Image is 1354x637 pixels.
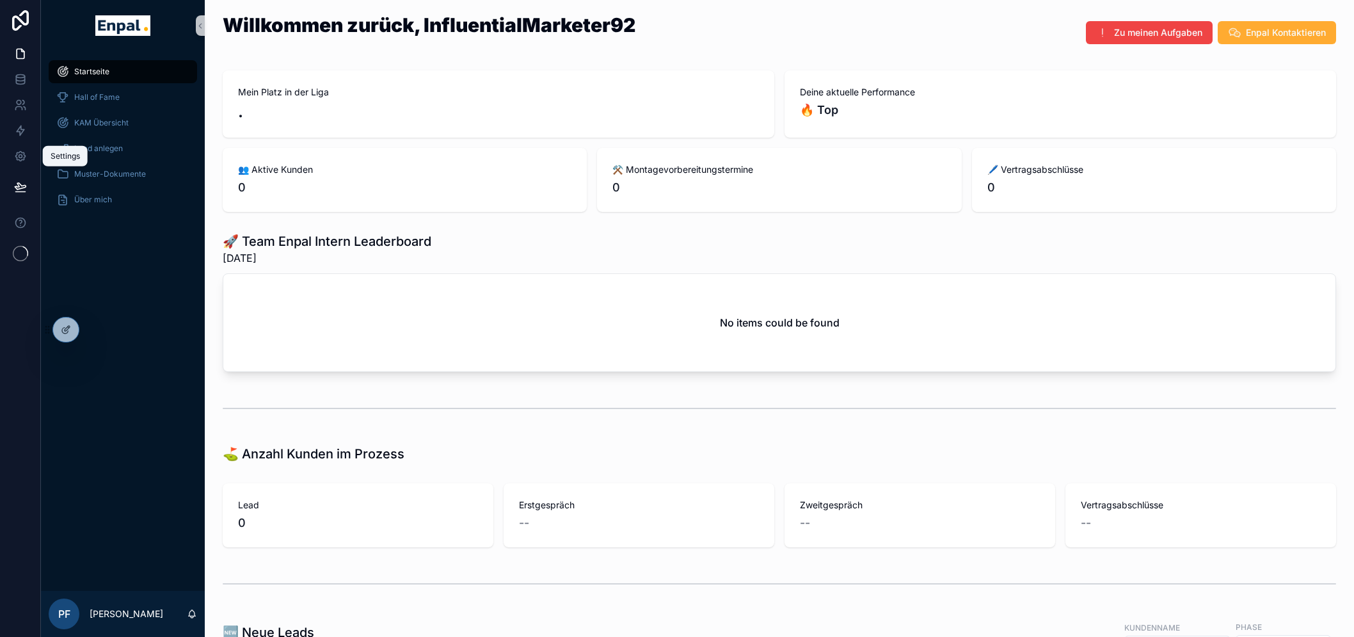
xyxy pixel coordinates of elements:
a: Muster-Dokumente [49,163,197,186]
span: 0 [238,179,571,197]
span: Erstgespräch [519,499,759,512]
span: Zweitgespräch [800,499,1040,512]
div: Settings [51,151,80,161]
span: Enpal Kontaktieren [1246,26,1326,39]
h2: . [238,101,759,122]
a: Lead anlegen [49,137,197,160]
span: ⚒️ Montagevorbereitungstermine [612,163,946,176]
h1: ⛳ Anzahl Kunden im Prozess [223,445,404,463]
span: 👥 Aktive Kunden [238,163,571,176]
span: 0 [238,514,478,532]
span: 0 [987,179,1321,197]
div: scrollable content [41,51,205,228]
span: -- [519,514,529,532]
label: Kundenname [1124,622,1180,633]
a: Hall of Fame [49,86,197,109]
span: KAM Übersicht [74,118,129,128]
span: Über mich [74,195,112,205]
button: Enpal Kontaktieren [1218,21,1336,44]
h2: No items could be found [720,315,840,330]
span: [DATE] [223,250,431,266]
span: PF [58,606,70,622]
span: 🖊️ Vertragsabschlüsse [987,163,1321,176]
p: [PERSON_NAME] [90,608,163,620]
img: App logo [95,15,150,36]
span: Lead anlegen [74,143,123,154]
span: Vertragsabschlüsse [1081,499,1321,512]
span: -- [800,514,810,532]
span: 0 [612,179,946,197]
span: Lead [238,499,478,512]
span: Deine aktuelle Performance [800,86,1321,99]
span: Muster-Dokumente [74,169,146,179]
h1: 🚀 Team Enpal Intern Leaderboard [223,232,431,250]
span: Zu meinen Aufgaben [1114,26,1202,39]
strong: 🔥 Top [800,103,838,117]
span: Startseite [74,67,109,77]
button: Zu meinen Aufgaben [1086,21,1213,44]
a: KAM Übersicht [49,111,197,134]
label: Phase [1236,621,1262,633]
h1: Willkommen zurück, InfluentialMarketer92 [223,15,635,35]
a: Über mich [49,188,197,211]
span: Mein Platz in der Liga [238,86,759,99]
span: -- [1081,514,1091,532]
span: Hall of Fame [74,92,120,102]
a: Startseite [49,60,197,83]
